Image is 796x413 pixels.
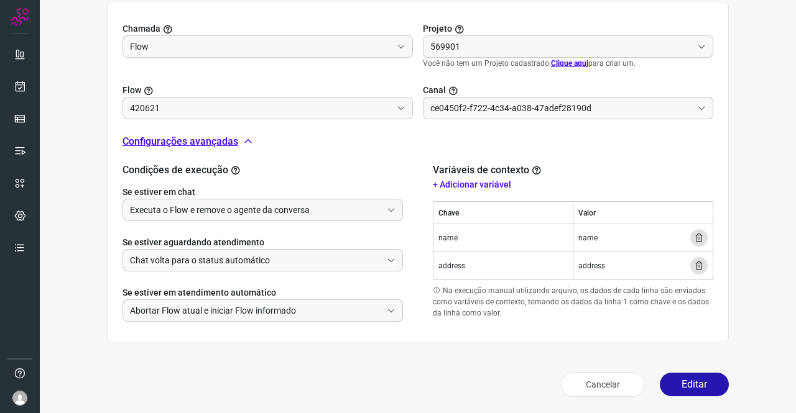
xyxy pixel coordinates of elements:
img: avatar-user-boy.jpg [12,391,27,406]
input: Selecionar projeto [430,36,692,57]
span: address [578,260,605,271]
input: Selecione [130,250,382,271]
label: Se estiver aguardando atendimento [123,236,403,249]
input: Selecione [130,300,382,321]
td: name [433,224,573,252]
h2: Condições de execução [123,164,403,176]
p: Configurações avançadas [123,134,238,149]
label: Se estiver em chat [123,186,403,199]
p: Na execução manual utilizando arquivo, os dados de cada linha são enviados como variáveis de cont... [433,285,713,319]
h2: Variáveis de contexto [433,164,544,176]
input: Selecione um canal [430,98,692,119]
a: Clique aqui [551,59,588,68]
button: Editar [660,373,729,396]
p: + Adicionar variável [433,178,713,191]
span: name [578,232,598,243]
span: Canal [423,84,446,97]
input: Selecionar projeto [130,36,392,57]
p: Você não tem um Projeto cadastrado. para criar um. [423,58,713,69]
td: address [433,252,573,280]
label: Se estiver em atendimento automático [123,286,403,299]
input: Selecione [130,199,382,220]
th: Chave [433,202,573,224]
span: Flow [123,84,141,97]
span: Chamada [123,22,160,35]
th: Valor [573,202,713,224]
input: Você precisa criar/selecionar um Projeto. [130,98,392,119]
button: Cancelar [561,372,645,397]
span: Projeto [423,22,452,35]
img: Logo [11,7,29,26]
